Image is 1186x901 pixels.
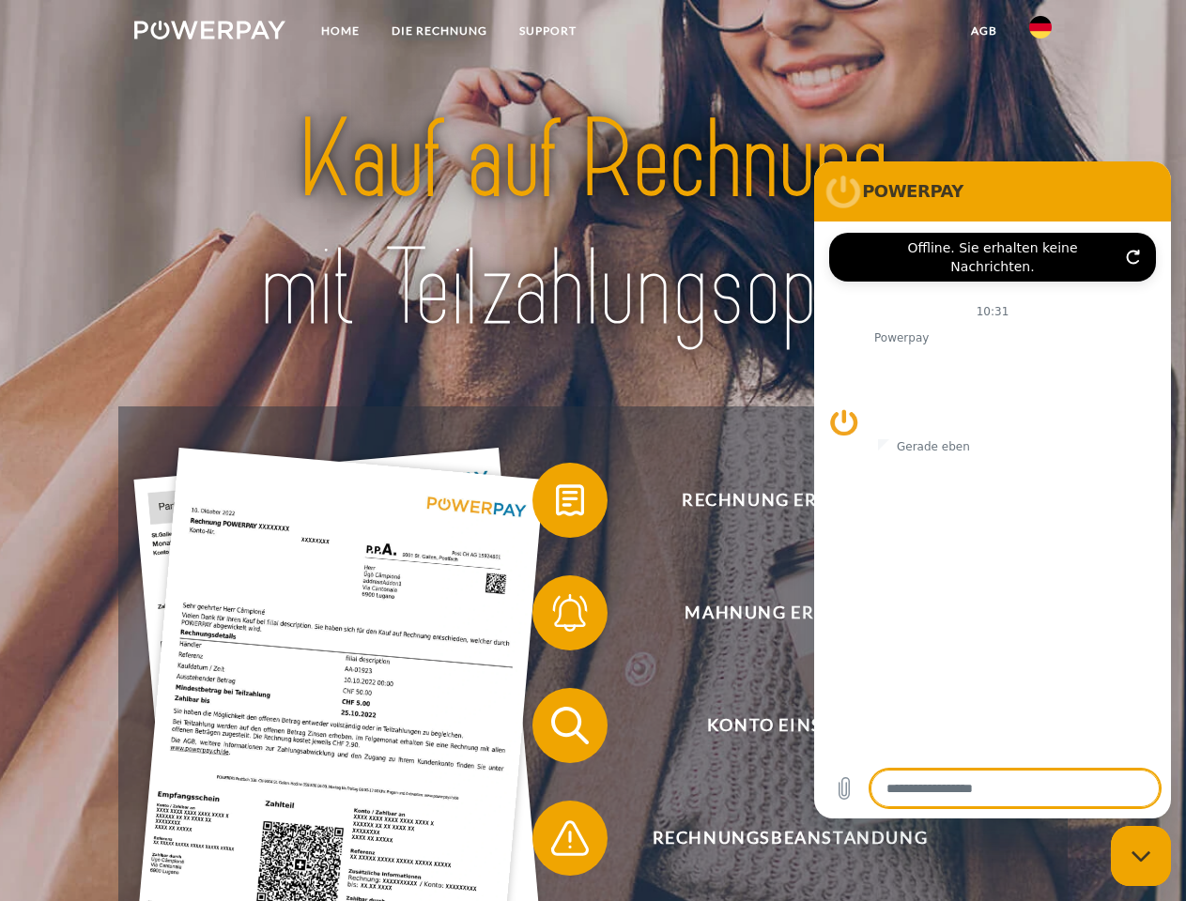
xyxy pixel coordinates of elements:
span: Rechnungsbeanstandung [560,801,1020,876]
img: qb_warning.svg [547,815,593,862]
img: qb_search.svg [547,702,593,749]
a: agb [955,14,1013,48]
a: Home [305,14,376,48]
span: Konto einsehen [560,688,1020,763]
a: DIE RECHNUNG [376,14,503,48]
span: Rechnung erhalten? [560,463,1020,538]
iframe: Messaging-Fenster [814,161,1171,818]
img: logo-powerpay-white.svg [134,21,285,39]
img: qb_bill.svg [547,477,593,524]
img: qb_bell.svg [547,589,593,636]
button: Mahnung erhalten? [532,575,1021,650]
button: Rechnungsbeanstandung [532,801,1021,876]
span: Mahnung erhalten? [560,575,1020,650]
img: de [1029,16,1052,38]
iframe: Schaltfläche zum Öffnen des Messaging-Fensters; Konversation läuft [1111,826,1171,886]
button: Rechnung erhalten? [532,463,1021,538]
a: SUPPORT [503,14,593,48]
button: Konto einsehen [532,688,1021,763]
img: title-powerpay_de.svg [179,90,1007,359]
